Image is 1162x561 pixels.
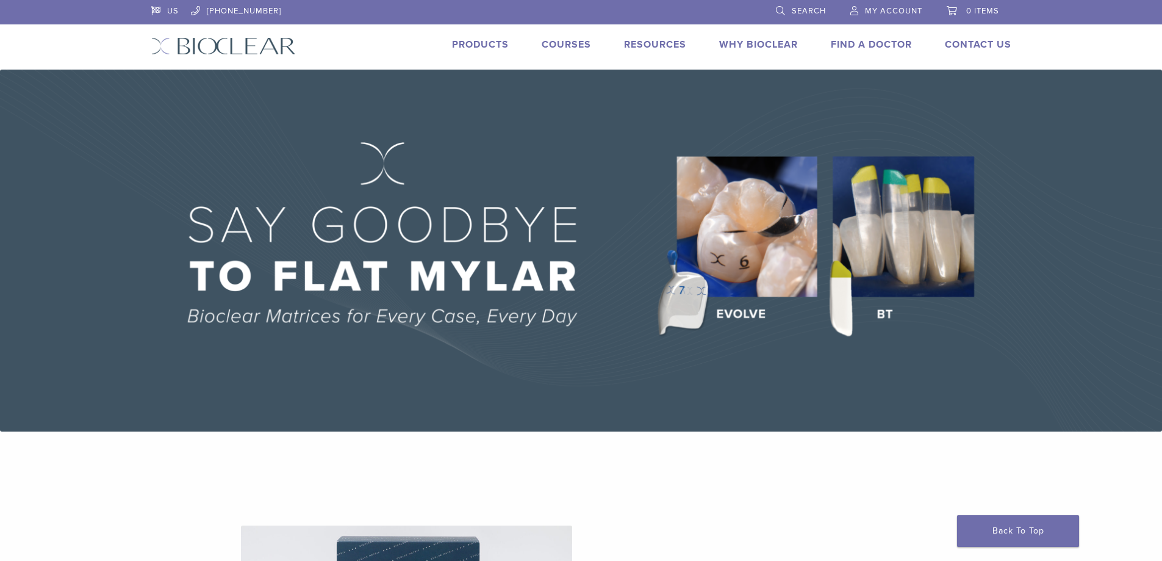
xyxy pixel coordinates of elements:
[542,38,591,51] a: Courses
[624,38,686,51] a: Resources
[966,6,999,16] span: 0 items
[957,515,1079,547] a: Back To Top
[151,37,296,55] img: Bioclear
[831,38,912,51] a: Find A Doctor
[452,38,509,51] a: Products
[865,6,922,16] span: My Account
[945,38,1011,51] a: Contact Us
[719,38,798,51] a: Why Bioclear
[792,6,826,16] span: Search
